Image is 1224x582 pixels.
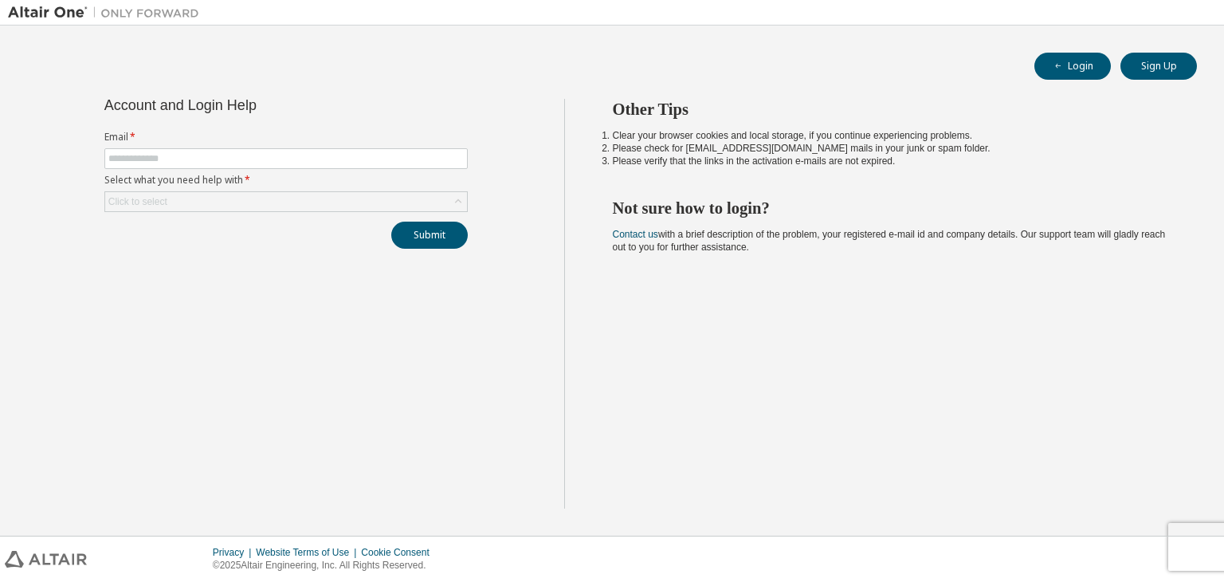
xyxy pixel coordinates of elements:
div: Click to select [105,192,467,211]
label: Select what you need help with [104,174,468,187]
button: Login [1034,53,1111,80]
img: Altair One [8,5,207,21]
div: Privacy [213,546,256,559]
a: Contact us [613,229,658,240]
div: Click to select [108,195,167,208]
img: altair_logo.svg [5,551,87,568]
div: Account and Login Help [104,99,395,112]
p: © 2025 Altair Engineering, Inc. All Rights Reserved. [213,559,439,572]
span: with a brief description of the problem, your registered e-mail id and company details. Our suppo... [613,229,1166,253]
div: Cookie Consent [361,546,438,559]
label: Email [104,131,468,144]
div: Website Terms of Use [256,546,361,559]
li: Please check for [EMAIL_ADDRESS][DOMAIN_NAME] mails in your junk or spam folder. [613,142,1169,155]
button: Submit [391,222,468,249]
li: Clear your browser cookies and local storage, if you continue experiencing problems. [613,129,1169,142]
button: Sign Up [1120,53,1197,80]
li: Please verify that the links in the activation e-mails are not expired. [613,155,1169,167]
h2: Other Tips [613,99,1169,120]
h2: Not sure how to login? [613,198,1169,218]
